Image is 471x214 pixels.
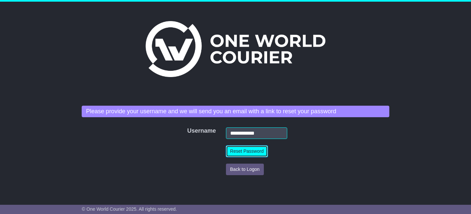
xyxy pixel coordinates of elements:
[82,206,177,212] span: © One World Courier 2025. All rights reserved.
[184,127,193,135] label: Username
[146,21,325,77] img: One World
[226,146,268,157] button: Reset Password
[226,164,264,175] button: Back to Logon
[82,106,389,118] div: Please provide your username and we will send you an email with a link to reset your password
